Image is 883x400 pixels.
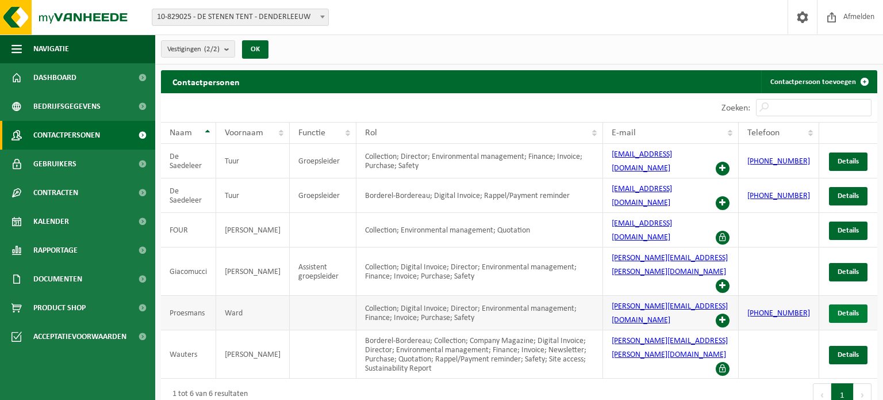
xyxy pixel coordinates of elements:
td: Giacomucci [161,247,216,296]
span: Voornaam [225,128,263,138]
span: Product Shop [33,294,86,322]
span: Naam [170,128,192,138]
span: Details [838,192,859,200]
td: FOUR [161,213,216,247]
a: Details [829,187,867,205]
td: Collection; Director; Environmental management; Finance; Invoice; Purchase; Safety [356,144,603,178]
span: Details [838,310,859,317]
span: Details [838,351,859,359]
a: [PERSON_NAME][EMAIL_ADDRESS][DOMAIN_NAME] [612,302,728,325]
a: [EMAIL_ADDRESS][DOMAIN_NAME] [612,219,672,242]
td: Proesmans [161,296,216,330]
a: [PHONE_NUMBER] [747,192,810,200]
a: Details [829,346,867,364]
td: De Saedeleer [161,144,216,178]
a: Details [829,153,867,171]
a: Contactpersoon toevoegen [761,70,876,93]
td: Collection; Digital Invoice; Director; Environmental management; Finance; Invoice; Purchase; Safety [356,247,603,296]
td: De Saedeleer [161,178,216,213]
td: Tuur [216,144,290,178]
td: Assistent groepsleider [290,247,356,296]
td: Collection; Digital Invoice; Director; Environmental management; Finance; Invoice; Purchase; Safety [356,296,603,330]
a: Details [829,222,867,240]
button: Vestigingen(2/2) [161,40,235,58]
span: Bedrijfsgegevens [33,92,101,121]
span: Details [838,227,859,234]
td: Tuur [216,178,290,213]
a: Details [829,263,867,281]
td: Groepsleider [290,144,356,178]
a: [PHONE_NUMBER] [747,157,810,166]
a: Details [829,304,867,323]
a: [PERSON_NAME][EMAIL_ADDRESS][PERSON_NAME][DOMAIN_NAME] [612,254,728,276]
span: Navigatie [33,35,69,63]
span: Rol [365,128,377,138]
td: Collection; Environmental management; Quotation [356,213,603,247]
td: Borderel-Bordereau; Digital Invoice; Rappel/Payment reminder [356,178,603,213]
span: Details [838,158,859,165]
span: E-mail [612,128,636,138]
span: Functie [298,128,325,138]
span: Telefoon [747,128,780,138]
span: Dashboard [33,63,76,92]
span: Documenten [33,265,82,294]
count: (2/2) [204,45,220,53]
span: Acceptatievoorwaarden [33,322,126,351]
td: [PERSON_NAME] [216,213,290,247]
span: Rapportage [33,236,78,265]
span: Contactpersonen [33,121,100,150]
span: Gebruikers [33,150,76,178]
h2: Contactpersonen [161,70,251,93]
td: Ward [216,296,290,330]
td: Borderel-Bordereau; Collection; Company Magazine; Digital Invoice; Director; Environmental manage... [356,330,603,379]
span: Vestigingen [167,41,220,58]
a: [PHONE_NUMBER] [747,309,810,318]
label: Zoeken: [721,104,750,113]
span: Contracten [33,178,78,207]
td: [PERSON_NAME] [216,247,290,296]
a: [EMAIL_ADDRESS][DOMAIN_NAME] [612,150,672,173]
a: [PERSON_NAME][EMAIL_ADDRESS][PERSON_NAME][DOMAIN_NAME] [612,337,728,359]
span: Details [838,268,859,276]
td: [PERSON_NAME] [216,330,290,379]
button: OK [242,40,268,59]
span: Kalender [33,207,69,236]
a: [EMAIL_ADDRESS][DOMAIN_NAME] [612,185,672,207]
td: Wauters [161,330,216,379]
span: 10-829025 - DE STENEN TENT - DENDERLEEUW [152,9,329,26]
td: Groepsleider [290,178,356,213]
span: 10-829025 - DE STENEN TENT - DENDERLEEUW [152,9,328,25]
